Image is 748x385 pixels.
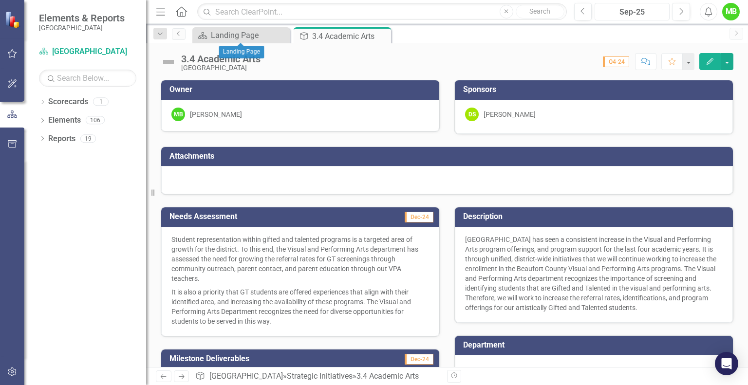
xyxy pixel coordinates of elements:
[171,285,429,326] p: It is also a priority that GT students are offered experiences that align with their identified a...
[169,85,434,94] h3: Owner
[181,64,261,72] div: [GEOGRAPHIC_DATA]
[39,70,136,87] input: Search Below...
[181,54,261,64] div: 3.4 Academic Arts
[39,12,125,24] span: Elements & Reports
[598,6,666,18] div: Sep-25
[312,30,389,42] div: 3.4 Academic Arts
[356,371,419,381] div: 3.4 Academic Arts
[465,108,479,121] div: DS
[48,133,75,145] a: Reports
[171,235,429,285] p: Student representation within gifted and talented programs is a targeted area of growth for the d...
[405,212,433,222] span: Dec-24
[463,212,728,221] h3: Description
[219,46,264,58] div: Landing Page
[39,24,125,32] small: [GEOGRAPHIC_DATA]
[516,5,564,18] button: Search
[39,46,136,57] a: [GEOGRAPHIC_DATA]
[195,29,287,41] a: Landing Page
[405,354,433,365] span: Dec-24
[603,56,629,67] span: Q4-24
[463,341,728,349] h3: Department
[465,236,716,312] span: [GEOGRAPHIC_DATA] has seen a consistent increase in the Visual and Performing Arts program offeri...
[197,3,566,20] input: Search ClearPoint...
[715,352,738,375] div: Open Intercom Messenger
[86,116,105,125] div: 106
[463,85,728,94] h3: Sponsors
[529,7,550,15] span: Search
[211,29,287,41] div: Landing Page
[169,354,363,363] h3: Milestone Deliverables
[484,110,536,119] div: [PERSON_NAME]
[190,110,242,119] div: [PERSON_NAME]
[161,54,176,70] img: Not Defined
[5,11,22,28] img: ClearPoint Strategy
[195,371,440,382] div: » »
[171,108,185,121] div: MB
[722,3,740,20] button: MB
[209,371,283,381] a: [GEOGRAPHIC_DATA]
[48,115,81,126] a: Elements
[169,152,728,161] h3: Attachments
[48,96,88,108] a: Scorecards
[287,371,353,381] a: Strategic Initiatives
[80,134,96,143] div: 19
[595,3,670,20] button: Sep-25
[169,212,354,221] h3: Needs Assessment
[93,98,109,106] div: 1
